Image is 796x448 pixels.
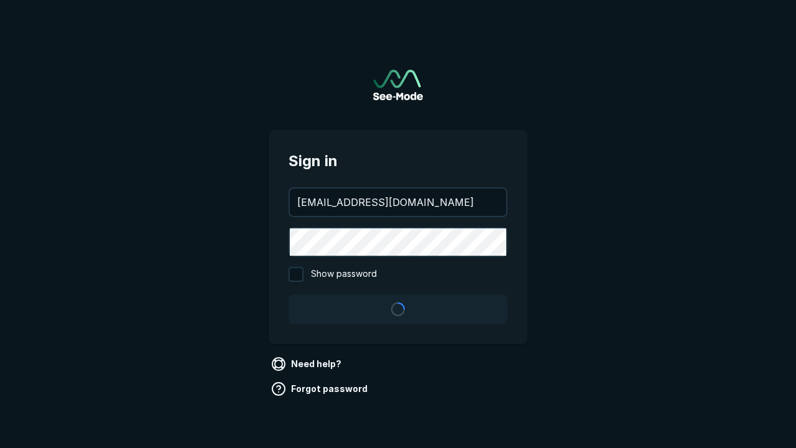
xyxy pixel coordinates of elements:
img: See-Mode Logo [373,70,423,100]
input: your@email.com [290,189,506,216]
span: Sign in [289,150,507,172]
span: Show password [311,267,377,282]
a: Forgot password [269,379,373,399]
a: Go to sign in [373,70,423,100]
a: Need help? [269,354,346,374]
